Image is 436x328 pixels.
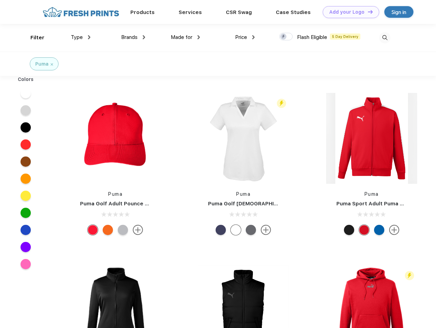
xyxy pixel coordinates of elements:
[80,201,185,207] a: Puma Golf Adult Pounce Adjustable Cap
[171,34,192,40] span: Made for
[197,35,200,39] img: dropdown.png
[130,9,155,15] a: Products
[261,225,271,235] img: more.svg
[133,225,143,235] img: more.svg
[30,34,44,42] div: Filter
[246,225,256,235] div: Quiet Shade
[329,9,364,15] div: Add your Logo
[13,76,39,83] div: Colors
[118,225,128,235] div: Quarry
[103,225,113,235] div: Vibrant Orange
[235,34,247,40] span: Price
[384,6,413,18] a: Sign in
[88,35,90,39] img: dropdown.png
[179,9,202,15] a: Services
[41,6,121,18] img: fo%20logo%202.webp
[198,93,289,184] img: func=resize&h=266
[374,225,384,235] div: Lapis Blue
[297,34,327,40] span: Flash Eligible
[121,34,138,40] span: Brands
[392,8,406,16] div: Sign in
[389,225,399,235] img: more.svg
[88,225,98,235] div: High Risk Red
[143,35,145,39] img: dropdown.png
[326,93,417,184] img: func=resize&h=266
[226,9,252,15] a: CSR Swag
[359,225,369,235] div: High Risk Red
[70,93,161,184] img: func=resize&h=266
[35,60,49,68] div: Puma
[330,33,360,40] span: 5 Day Delivery
[216,225,226,235] div: Peacoat
[236,191,251,197] a: Puma
[277,99,286,108] img: flash_active_toggle.svg
[368,10,373,14] img: DT
[108,191,123,197] a: Puma
[71,34,83,40] span: Type
[344,225,354,235] div: Puma Black
[364,191,379,197] a: Puma
[252,35,255,39] img: dropdown.png
[208,201,335,207] a: Puma Golf [DEMOGRAPHIC_DATA]' Icon Golf Polo
[51,63,53,66] img: filter_cancel.svg
[231,225,241,235] div: Bright White
[405,271,414,280] img: flash_active_toggle.svg
[379,32,390,43] img: desktop_search.svg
